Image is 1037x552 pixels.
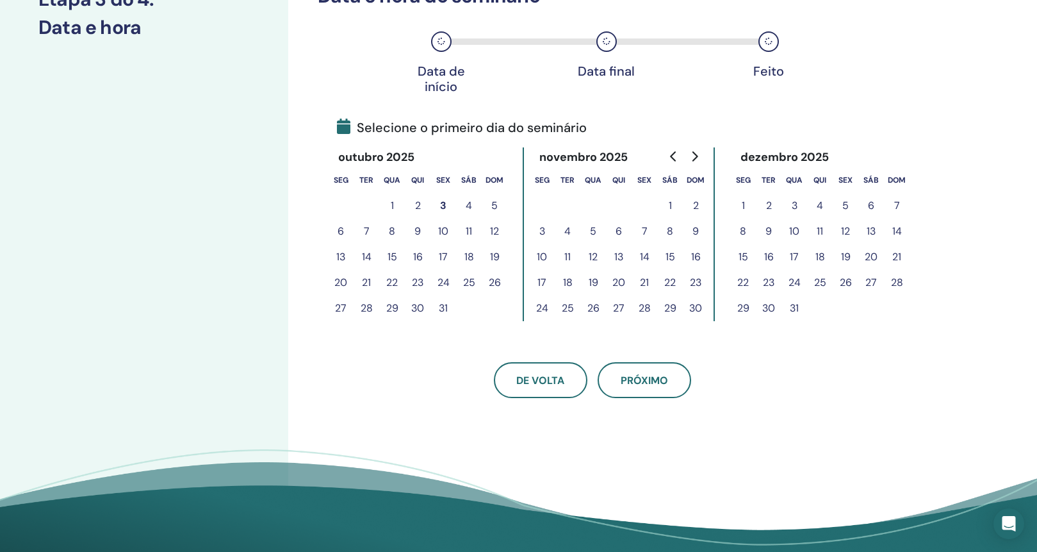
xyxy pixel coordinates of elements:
th: sábado [456,167,482,193]
button: 18 [807,244,833,270]
button: 29 [657,296,683,321]
button: 28 [354,296,379,321]
button: 24 [430,270,456,296]
button: 11 [456,219,482,244]
button: 25 [456,270,482,296]
button: 13 [328,244,354,270]
button: 4 [456,193,482,219]
th: domingo [884,167,910,193]
button: 1 [657,193,683,219]
button: 22 [657,270,683,296]
th: terça-feira [756,167,781,193]
button: 6 [328,219,354,244]
div: outubro 2025 [328,147,425,167]
button: 4 [555,219,580,244]
button: 16 [683,244,708,270]
button: 23 [756,270,781,296]
button: 5 [482,193,507,219]
th: sábado [858,167,884,193]
th: domingo [482,167,507,193]
button: 19 [833,244,858,270]
th: quinta-feira [807,167,833,193]
button: 12 [833,219,858,244]
button: 30 [683,296,708,321]
button: 10 [781,219,807,244]
button: 3 [430,193,456,219]
button: 31 [430,296,456,321]
th: sexta-feira [430,167,456,193]
div: novembro 2025 [529,147,639,167]
button: 3 [781,193,807,219]
button: Go to next month [684,144,705,169]
button: 18 [555,270,580,296]
button: 6 [606,219,632,244]
button: 19 [482,244,507,270]
button: 6 [858,193,884,219]
button: 11 [555,244,580,270]
th: segunda-feira [529,167,555,193]
button: 5 [580,219,606,244]
button: 21 [632,270,657,296]
button: 19 [580,270,606,296]
button: 12 [580,244,606,270]
button: Próximo [598,362,691,398]
button: 17 [529,270,555,296]
button: 23 [683,270,708,296]
th: sexta-feira [833,167,858,193]
button: 20 [328,270,354,296]
div: Data de início [409,63,473,94]
button: 14 [884,219,910,244]
div: Feito [737,63,801,79]
button: 31 [781,296,807,321]
button: 23 [405,270,430,296]
button: 26 [482,270,507,296]
th: quinta-feira [606,167,632,193]
button: 9 [405,219,430,244]
button: 2 [683,193,708,219]
button: 4 [807,193,833,219]
button: 18 [456,244,482,270]
button: 9 [683,219,708,244]
span: De volta [516,374,564,387]
th: quarta-feira [379,167,405,193]
th: segunda-feira [328,167,354,193]
button: 2 [405,193,430,219]
button: De volta [494,362,587,398]
button: 21 [884,244,910,270]
button: 27 [606,296,632,321]
button: 8 [730,219,756,244]
th: quinta-feira [405,167,430,193]
button: 30 [405,296,430,321]
button: 1 [730,193,756,219]
button: Go to previous month [664,144,684,169]
button: 30 [756,296,781,321]
button: 7 [884,193,910,219]
th: terça-feira [555,167,580,193]
button: 29 [379,296,405,321]
button: 26 [833,270,858,296]
th: segunda-feira [730,167,756,193]
button: 17 [430,244,456,270]
button: 3 [529,219,555,244]
button: 17 [781,244,807,270]
th: quarta-feira [781,167,807,193]
button: 20 [858,244,884,270]
button: 12 [482,219,507,244]
th: terça-feira [354,167,379,193]
button: 7 [632,219,657,244]
button: 7 [354,219,379,244]
div: Open Intercom Messenger [993,508,1024,539]
button: 25 [555,296,580,321]
button: 15 [730,244,756,270]
button: 15 [657,244,683,270]
th: sexta-feira [632,167,657,193]
button: 8 [379,219,405,244]
h3: Data e hora [38,16,250,39]
button: 13 [858,219,884,244]
button: 29 [730,296,756,321]
button: 5 [833,193,858,219]
button: 14 [354,244,379,270]
button: 11 [807,219,833,244]
button: 2 [756,193,781,219]
button: 10 [430,219,456,244]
